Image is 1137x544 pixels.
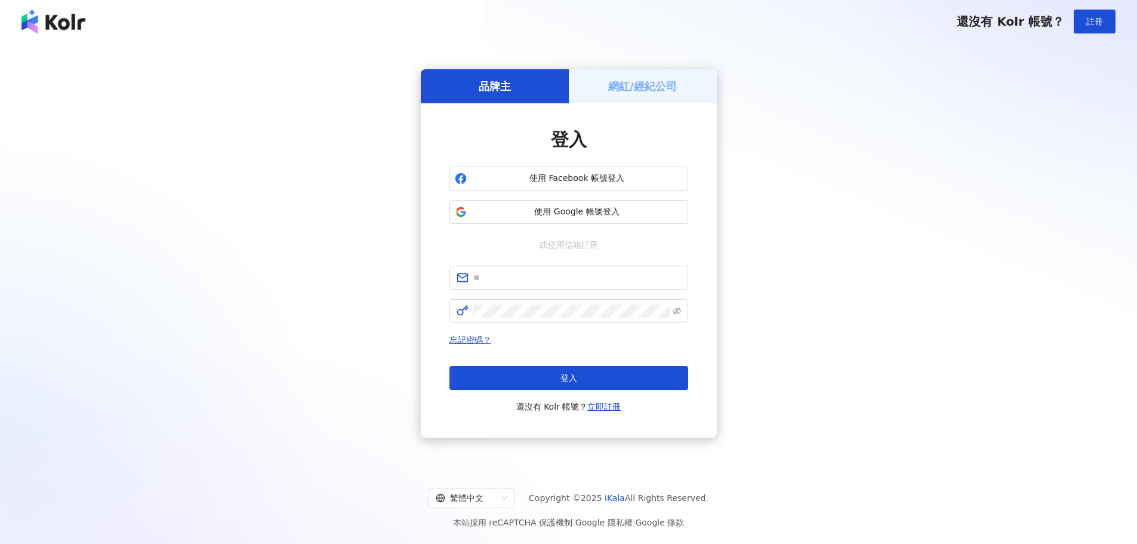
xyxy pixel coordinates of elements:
[635,518,684,527] a: Google 條款
[472,173,683,185] span: 使用 Facebook 帳號登入
[633,518,636,527] span: |
[472,206,683,218] span: 使用 Google 帳號登入
[957,14,1064,29] span: 還沒有 Kolr 帳號？
[516,399,621,414] span: 還沒有 Kolr 帳號？
[608,79,677,94] h5: 網紅/經紀公司
[449,335,491,345] a: 忘記密碼？
[551,129,587,150] span: 登入
[575,518,633,527] a: Google 隱私權
[587,402,621,411] a: 立即註冊
[453,515,684,530] span: 本站採用 reCAPTCHA 保護機制
[673,307,681,315] span: eye-invisible
[436,488,497,508] div: 繁體中文
[449,200,688,224] button: 使用 Google 帳號登入
[531,238,606,251] span: 或使用信箱註冊
[21,10,85,33] img: logo
[605,493,625,503] a: iKala
[572,518,575,527] span: |
[1086,17,1103,26] span: 註冊
[529,491,708,505] span: Copyright © 2025 All Rights Reserved.
[479,79,511,94] h5: 品牌主
[449,167,688,190] button: 使用 Facebook 帳號登入
[560,373,577,383] span: 登入
[449,366,688,390] button: 登入
[1074,10,1116,33] button: 註冊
